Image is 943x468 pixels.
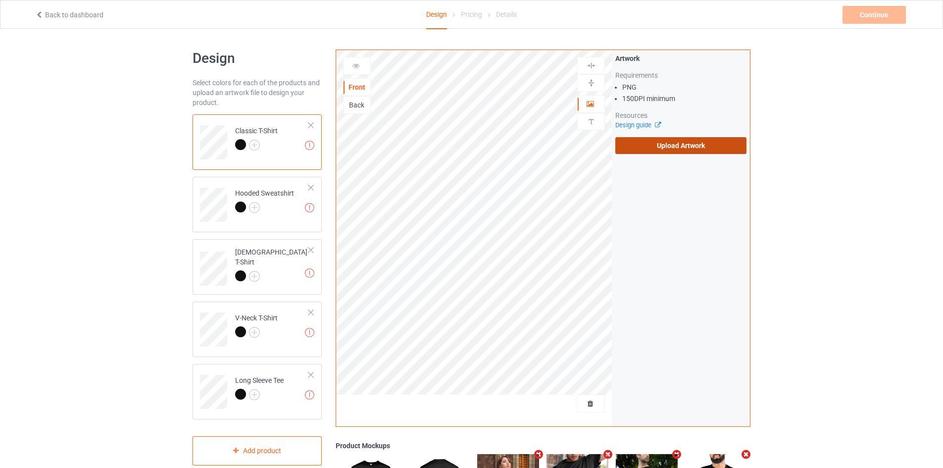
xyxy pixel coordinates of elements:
[305,141,314,150] img: exclamation icon
[344,82,370,92] div: Front
[193,177,322,232] div: Hooded Sweatshirt
[249,389,260,400] img: svg+xml;base64,PD94bWwgdmVyc2lvbj0iMS4wIiBlbmNvZGluZz0iVVRGLTgiPz4KPHN2ZyB3aWR0aD0iMjJweCIgaGVpZ2...
[235,375,284,399] div: Long Sleeve Tee
[344,100,370,110] div: Back
[615,70,746,80] div: Requirements
[615,110,746,120] div: Resources
[35,11,103,19] a: Back to dashboard
[601,449,614,460] i: Remove mockup
[249,202,260,213] img: svg+xml;base64,PD94bWwgdmVyc2lvbj0iMS4wIiBlbmNvZGluZz0iVVRGLTgiPz4KPHN2ZyB3aWR0aD0iMjJweCIgaGVpZ2...
[193,78,322,107] div: Select colors for each of the products and upload an artwork file to design your product.
[193,364,322,419] div: Long Sleeve Tee
[235,247,309,281] div: [DEMOGRAPHIC_DATA] T-Shirt
[461,0,482,28] div: Pricing
[193,50,322,67] h1: Design
[533,449,545,460] i: Remove mockup
[249,271,260,282] img: svg+xml;base64,PD94bWwgdmVyc2lvbj0iMS4wIiBlbmNvZGluZz0iVVRGLTgiPz4KPHN2ZyB3aWR0aD0iMjJweCIgaGVpZ2...
[622,82,746,92] li: PNG
[740,449,752,460] i: Remove mockup
[235,188,294,212] div: Hooded Sweatshirt
[193,436,322,466] div: Add product
[193,239,322,295] div: [DEMOGRAPHIC_DATA] T-Shirt
[587,117,596,126] img: svg%3E%0A
[305,268,314,278] img: exclamation icon
[671,449,683,460] i: Remove mockup
[305,328,314,337] img: exclamation icon
[305,203,314,212] img: exclamation icon
[193,302,322,357] div: V-Neck T-Shirt
[193,114,322,170] div: Classic T-Shirt
[587,78,596,88] img: svg%3E%0A
[336,441,750,451] div: Product Mockups
[426,0,447,29] div: Design
[587,61,596,70] img: svg%3E%0A
[622,94,746,104] li: 150 DPI minimum
[235,126,278,150] div: Classic T-Shirt
[249,327,260,338] img: svg+xml;base64,PD94bWwgdmVyc2lvbj0iMS4wIiBlbmNvZGluZz0iVVRGLTgiPz4KPHN2ZyB3aWR0aD0iMjJweCIgaGVpZ2...
[235,313,278,337] div: V-Neck T-Shirt
[615,53,746,63] div: Artwork
[249,140,260,151] img: svg+xml;base64,PD94bWwgdmVyc2lvbj0iMS4wIiBlbmNvZGluZz0iVVRGLTgiPz4KPHN2ZyB3aWR0aD0iMjJweCIgaGVpZ2...
[615,137,746,154] label: Upload Artwork
[615,121,660,129] a: Design guide
[305,390,314,400] img: exclamation icon
[496,0,517,28] div: Details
